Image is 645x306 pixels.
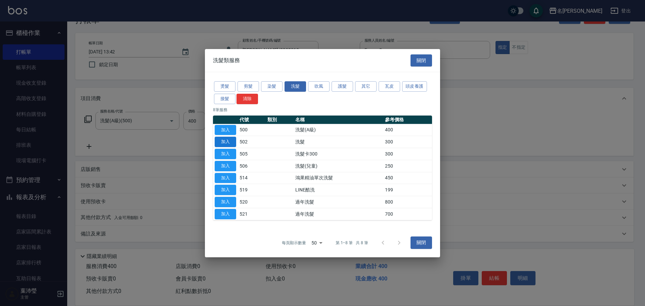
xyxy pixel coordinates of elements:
[238,208,266,220] td: 521
[383,196,432,208] td: 800
[213,57,240,64] span: 洗髮類服務
[383,115,432,124] th: 參考價格
[215,209,236,219] button: 加入
[383,124,432,136] td: 400
[308,81,330,92] button: 吹風
[214,81,235,92] button: 燙髮
[294,196,383,208] td: 過年洗髮
[238,184,266,196] td: 519
[282,240,306,246] p: 每頁顯示數量
[355,81,377,92] button: 其它
[294,124,383,136] td: 洗髮(A級)
[215,197,236,207] button: 加入
[236,94,258,104] button: 清除
[238,124,266,136] td: 500
[411,236,432,249] button: 關閉
[383,172,432,184] td: 450
[261,81,283,92] button: 染髮
[332,81,353,92] button: 護髮
[238,172,266,184] td: 514
[213,106,432,113] p: 8 筆服務
[215,173,236,183] button: 加入
[215,137,236,147] button: 加入
[383,160,432,172] td: 250
[294,160,383,172] td: 洗髮(兒童)
[238,115,266,124] th: 代號
[294,115,383,124] th: 名稱
[411,54,432,67] button: 關閉
[379,81,400,92] button: 瓦皮
[238,148,266,160] td: 505
[285,81,306,92] button: 洗髮
[215,185,236,195] button: 加入
[238,136,266,148] td: 502
[294,208,383,220] td: 過年洗髮
[214,94,235,104] button: 接髮
[215,149,236,159] button: 加入
[383,184,432,196] td: 199
[215,125,236,135] button: 加入
[238,196,266,208] td: 520
[383,208,432,220] td: 700
[402,81,427,92] button: 頭皮養護
[266,115,294,124] th: 類別
[309,233,325,252] div: 50
[215,161,236,171] button: 加入
[383,148,432,160] td: 300
[294,184,383,196] td: LINE酷洗
[238,81,259,92] button: 剪髮
[238,160,266,172] td: 506
[383,136,432,148] td: 300
[336,240,368,246] p: 第 1–8 筆 共 8 筆
[294,172,383,184] td: 鴻果精油單次洗髮
[294,148,383,160] td: 洗髮卡300
[294,136,383,148] td: 洗髮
